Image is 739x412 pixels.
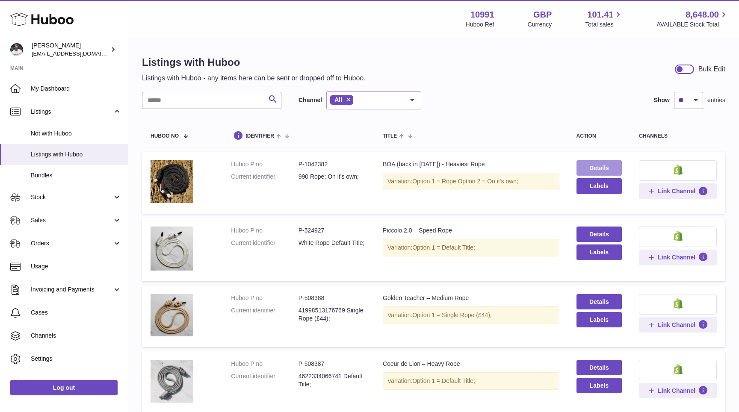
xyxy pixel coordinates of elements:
a: Log out [10,380,118,395]
img: BOA (back in 2025) - Heaviest Rope [151,160,193,203]
div: [PERSON_NAME] [32,41,109,58]
div: Variation: [383,306,559,324]
span: Cases [31,309,121,317]
strong: 10991 [470,9,494,21]
p: Listings with Huboo - any items here can be sent or dropped off to Huboo. [142,74,366,83]
dd: 41998513176769 Single Rope (£44); [299,306,366,323]
div: channels [639,133,717,139]
img: Golden Teacher – Medium Rope [151,294,193,336]
button: Labels [576,312,622,327]
span: AVAILABLE Stock Total [656,21,729,29]
span: Link Channel [658,387,695,394]
dd: White Rope Default Title; [299,239,366,247]
dd: P-508388 [299,294,366,302]
div: Bulk Edit [698,65,725,74]
a: 101.41 Total sales [585,9,623,29]
div: Variation: [383,372,559,390]
span: 101.41 [587,9,613,21]
span: Huboo no [151,133,179,139]
img: shopify-small.png [674,298,683,309]
dd: 4622334066741 Default Title; [299,372,366,388]
span: Total sales [585,21,623,29]
a: Details [576,160,622,176]
div: BOA (back in [DATE]) - Heaviest Rope [383,160,559,168]
button: Labels [576,378,622,393]
div: Golden Teacher – Medium Rope [383,294,559,302]
img: shopify-small.png [674,231,683,241]
dt: Current identifier [231,239,298,247]
div: Huboo Ref [466,21,494,29]
dt: Huboo P no [231,227,298,235]
span: Link Channel [658,253,695,261]
span: [EMAIL_ADDRESS][DOMAIN_NAME] [32,50,126,57]
dt: Huboo P no [231,360,298,368]
span: identifier [245,133,274,139]
img: shopify-small.png [674,364,683,374]
button: Labels [576,244,622,260]
span: Invoicing and Payments [31,285,112,294]
label: Channel [299,96,322,104]
span: Option 1 = Single Rope (£44); [412,312,492,318]
div: Coeur de Lion – Heavy Rope [383,360,559,368]
span: Option 1 = Rope; [412,178,458,185]
dt: Huboo P no [231,160,298,168]
h1: Listings with Huboo [142,56,366,69]
button: Link Channel [639,317,717,333]
span: Option 2 = On it's own; [458,178,518,185]
button: Link Channel [639,383,717,398]
span: Bundles [31,171,121,180]
span: Link Channel [658,187,695,195]
dt: Huboo P no [231,294,298,302]
span: Channels [31,332,121,340]
span: 8,648.00 [686,9,719,21]
img: timshieff@gmail.com [10,43,23,56]
a: 8,648.00 AVAILABLE Stock Total [656,9,729,29]
strong: GBP [533,9,552,21]
div: Currency [528,21,552,29]
img: Piccolo 2.0 – Speed Rope [151,227,193,271]
a: Details [576,227,622,242]
button: Link Channel [639,250,717,265]
span: Sales [31,216,112,224]
dt: Current identifier [231,306,298,323]
img: shopify-small.png [674,165,683,175]
dd: 990 Rope; On it's own; [299,173,366,181]
span: Link Channel [658,321,695,329]
a: Details [576,360,622,375]
div: Variation: [383,173,559,190]
span: Stock [31,193,112,201]
div: action [576,133,622,139]
span: All [334,96,342,103]
dd: P-508387 [299,360,366,368]
span: My Dashboard [31,85,121,93]
span: Option 1 = Default Title; [412,244,475,251]
dt: Current identifier [231,372,298,388]
label: Show [654,96,670,104]
a: Details [576,294,622,309]
button: Link Channel [639,183,717,199]
span: Option 1 = Default Title; [412,377,475,384]
span: title [383,133,397,139]
dd: P-1042382 [299,160,366,168]
dd: P-524927 [299,227,366,235]
span: Listings [31,108,112,116]
span: Orders [31,239,112,247]
span: Not with Huboo [31,129,121,138]
span: entries [707,96,725,104]
button: Labels [576,178,622,194]
img: Coeur de Lion – Heavy Rope [151,360,193,403]
span: Listings with Huboo [31,150,121,159]
div: Piccolo 2.0 – Speed Rope [383,227,559,235]
span: Settings [31,355,121,363]
span: Usage [31,262,121,271]
dt: Current identifier [231,173,298,181]
div: Variation: [383,239,559,256]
